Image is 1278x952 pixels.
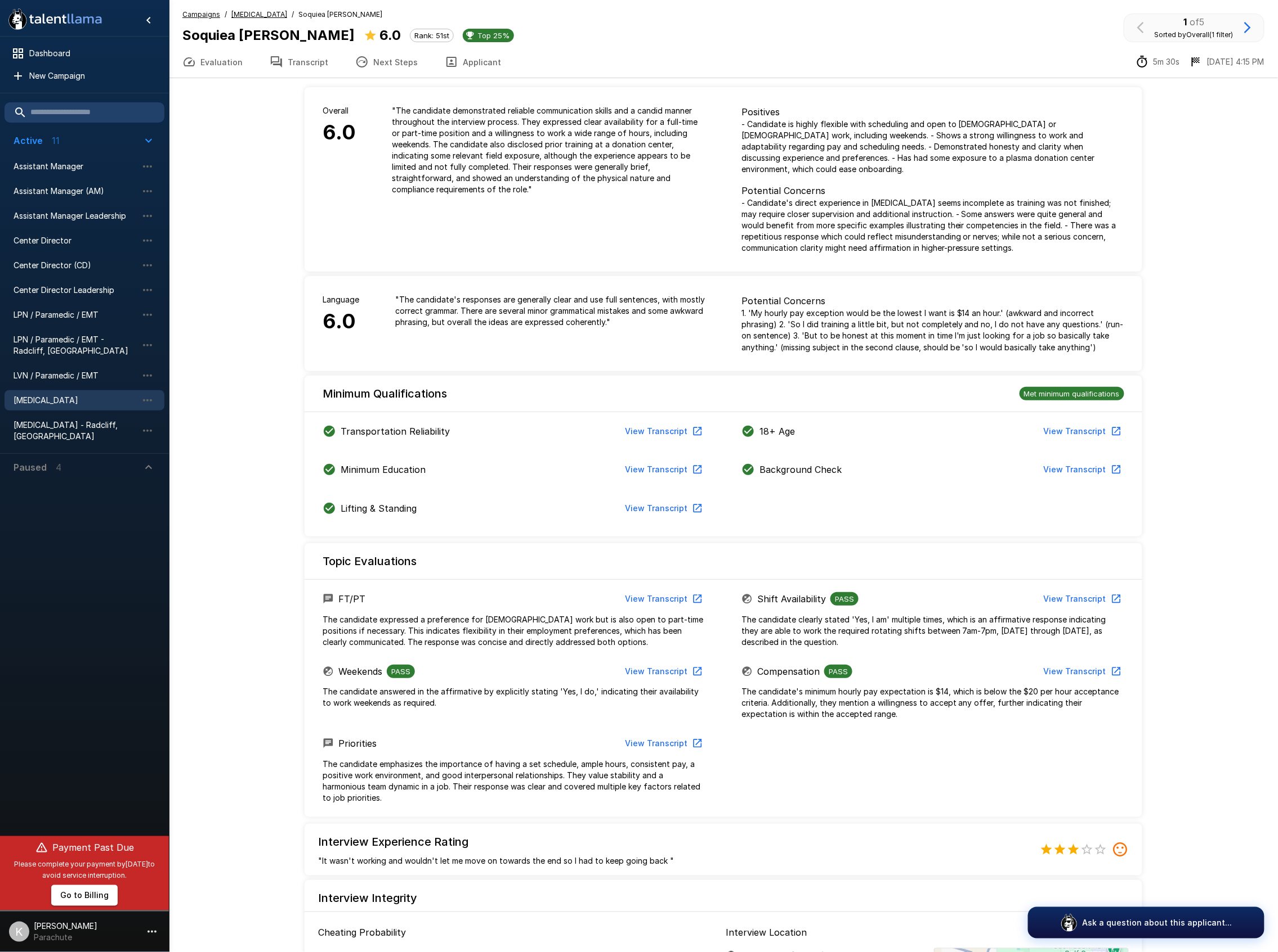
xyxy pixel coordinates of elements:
[620,498,705,519] button: View Transcript
[741,105,1124,119] p: Positives
[410,31,453,40] span: Rank: 51st
[1207,56,1264,67] p: [DATE] 4:15 PM
[830,594,859,603] span: PASS
[620,421,705,442] button: View Transcript
[323,294,359,305] p: Language
[392,105,705,195] p: " The candidate demonstrated reliable communication skills and a candid manner throughout the int...
[318,926,721,939] p: Cheating Probability
[256,46,342,78] button: Transcript
[292,9,294,20] span: /
[1136,55,1180,69] div: The time between starting and completing the interview
[1154,56,1180,67] p: 5m 30s
[323,614,705,648] p: The candidate expressed a preference for [DEMOGRAPHIC_DATA] work but is also open to part-time po...
[182,27,355,43] b: Soquiea [PERSON_NAME]
[757,592,826,606] p: Shift Availability
[169,46,256,78] button: Evaluation
[225,9,227,20] span: /
[1155,30,1234,39] span: Sorted by Overall (1 filter)
[338,665,382,678] p: Weekends
[305,889,1142,907] h6: Interview Integrity
[342,46,431,78] button: Next Steps
[1189,55,1264,69] div: The date and time when the interview was completed
[759,425,795,438] p: 18+ Age
[323,686,705,709] p: The candidate answered in the affirmative by explicitly stating 'Yes, I do,' indicating their ava...
[379,27,401,43] b: 6.0
[1039,661,1124,682] button: View Transcript
[741,294,1124,308] p: Potential Concerns
[824,667,852,676] span: PASS
[757,665,820,678] p: Compensation
[341,425,450,438] p: Transportation Reliability
[1190,16,1205,28] span: of 5
[1039,459,1124,480] button: View Transcript
[395,294,705,328] p: " The candidate's responses are generally clear and use full sentences, with mostly correct gramm...
[741,686,1124,720] p: The candidate's minimum hourly pay expectation is $14, which is below the $20 per hour acceptance...
[1039,421,1124,442] button: View Transcript
[323,552,417,570] h6: Topic Evaluations
[323,385,447,403] h6: Minimum Qualifications
[323,116,356,149] h6: 6.0
[741,197,1124,254] p: - Candidate's direct experience in [MEDICAL_DATA] seems incomplete as training was not finished; ...
[1028,907,1264,939] button: Ask a question about this applicant...
[182,10,220,19] u: Campaigns
[741,614,1124,648] p: The candidate clearly stated 'Yes, I am' multiple times, which is an affirmative response indicat...
[323,759,705,804] p: The candidate emphasizes the importance of having a set schedule, ample hours, consistent pay, a ...
[1020,389,1124,398] span: Met minimum qualifications
[323,305,359,338] h6: 6.0
[759,463,842,476] p: Background Check
[318,855,674,867] p: "It wasn't working and wouldn't let me move on towards the end so I had to keep going back "
[338,592,365,606] p: FT/PT
[231,10,287,19] u: [MEDICAL_DATA]
[1083,917,1232,928] p: Ask a question about this applicant...
[387,667,415,676] span: PASS
[298,9,382,20] span: Soquiea [PERSON_NAME]
[341,502,417,515] p: Lifting & Standing
[741,184,1124,197] p: Potential Concerns
[318,833,674,851] h6: Interview Experience Rating
[741,308,1124,353] p: 1. 'My hourly pay exception would be the lowest I want is $14 an hour.' (awkward and incorrect ph...
[473,31,514,40] span: Top 25%
[620,661,705,682] button: View Transcript
[1060,914,1078,932] img: logo_glasses@2x.png
[323,105,356,116] p: Overall
[341,463,426,476] p: Minimum Education
[620,589,705,610] button: View Transcript
[1184,16,1187,28] b: 1
[741,119,1124,175] p: - Candidate is highly flexible with scheduling and open to [DEMOGRAPHIC_DATA] or [DEMOGRAPHIC_DAT...
[431,46,515,78] button: Applicant
[726,926,1129,939] p: Interview Location
[620,459,705,480] button: View Transcript
[620,733,705,754] button: View Transcript
[338,737,377,750] p: Priorities
[1039,589,1124,610] button: View Transcript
